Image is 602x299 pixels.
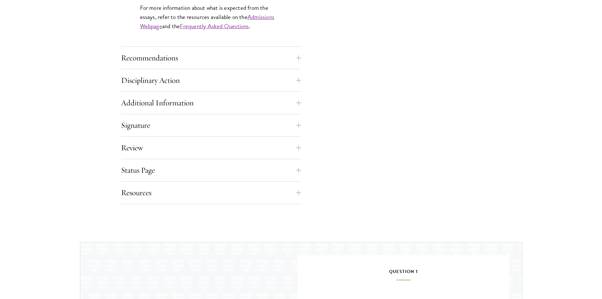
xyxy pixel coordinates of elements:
h5: Question 1 [317,268,490,280]
button: Additional Information [121,95,301,110]
button: Review [121,140,301,155]
button: Recommendations [121,50,301,65]
p: For more information about what is expected from the essays, refer to the resources available on ... [140,3,282,31]
button: Signature [121,118,301,133]
button: Disciplinary Action [121,73,301,88]
a: Frequently Asked Questions [180,22,249,31]
button: Resources [121,185,301,200]
button: Status Page [121,163,301,178]
a: Admissions Webpage [140,12,274,31]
